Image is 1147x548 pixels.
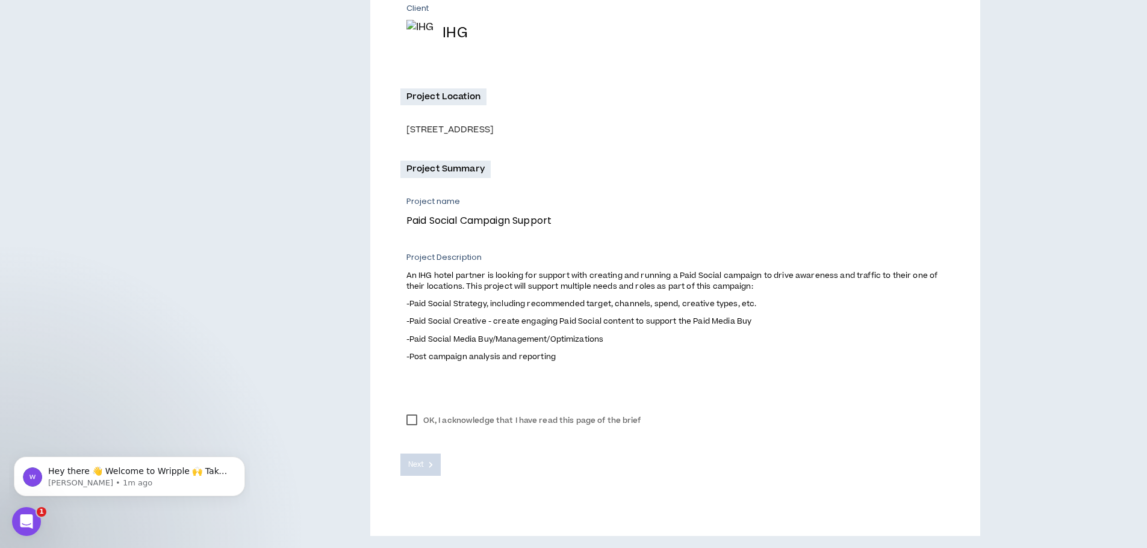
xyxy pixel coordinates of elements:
span: 1 [37,507,46,517]
p: Project Description [406,252,950,263]
p: Project Summary [400,161,491,177]
div: [STREET_ADDRESS] [406,123,950,137]
p: Client [406,3,429,14]
span: -Paid Social Creative - create engaging Paid Social content to support the Paid Media Buy [406,316,751,327]
p: Paid Social Campaign Support [406,213,941,229]
img: IHG [406,20,434,47]
iframe: Intercom live chat [12,507,41,536]
span: Next [408,459,424,470]
span: -Paid Social Media Buy/Management/Optimizations [406,334,604,345]
iframe: Intercom notifications message [9,431,250,516]
button: Next [400,454,441,476]
span: -Paid Social Strategy, including recommended target, channels, spend, creative types, etc. [406,298,757,309]
p: Project name [406,196,941,207]
p: Project Location [400,88,486,105]
span: -Post campaign analysis and reporting [406,351,556,362]
h4: IHG [443,25,468,41]
span: An IHG hotel partner is looking for support with creating and running a Paid Social campaign to d... [406,270,937,292]
label: OK, I acknowledge that I have read this page of the brief [400,411,647,429]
